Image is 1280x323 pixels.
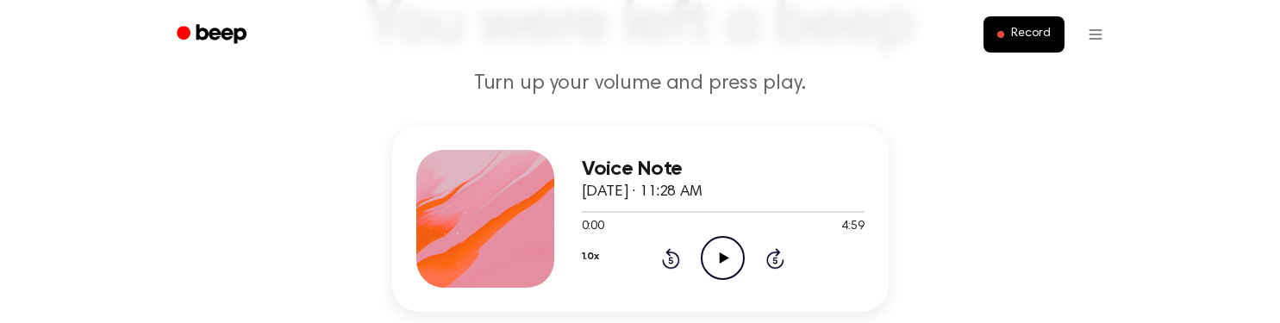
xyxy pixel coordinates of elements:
span: [DATE] · 11:28 AM [582,184,702,200]
span: Record [1011,27,1050,42]
button: 1.0x [582,242,599,271]
p: Turn up your volume and press play. [309,70,971,98]
a: Beep [165,18,262,52]
span: 4:59 [841,218,864,236]
button: Open menu [1075,14,1116,55]
button: Record [983,16,1064,53]
span: 0:00 [582,218,604,236]
h3: Voice Note [582,158,865,181]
